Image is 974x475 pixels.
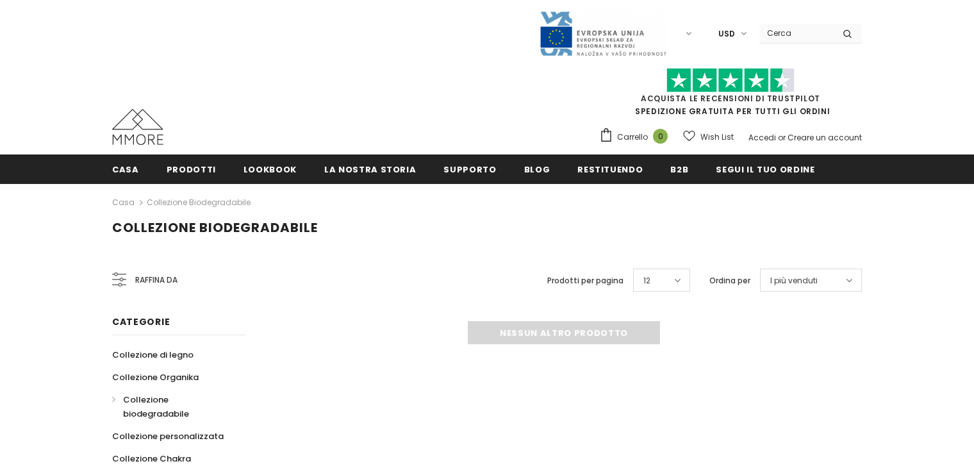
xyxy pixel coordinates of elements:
[670,154,688,183] a: B2B
[324,163,416,176] span: La nostra storia
[112,163,139,176] span: Casa
[443,154,496,183] a: supporto
[443,163,496,176] span: supporto
[112,388,233,425] a: Collezione biodegradabile
[577,163,643,176] span: Restituendo
[112,366,199,388] a: Collezione Organika
[577,154,643,183] a: Restituendo
[244,163,297,176] span: Lookbook
[147,197,251,208] a: Collezione biodegradabile
[666,68,795,93] img: Fidati di Pilot Stars
[718,28,735,40] span: USD
[778,132,786,143] span: or
[539,10,667,57] img: Javni Razpis
[123,394,189,420] span: Collezione biodegradabile
[617,131,648,144] span: Carrello
[539,28,667,38] a: Javni Razpis
[244,154,297,183] a: Lookbook
[112,447,191,470] a: Collezione Chakra
[759,24,833,42] input: Search Site
[112,349,194,361] span: Collezione di legno
[716,163,814,176] span: Segui il tuo ordine
[683,126,734,148] a: Wish List
[700,131,734,144] span: Wish List
[112,315,170,328] span: Categorie
[112,154,139,183] a: Casa
[112,219,318,237] span: Collezione biodegradabile
[599,74,862,117] span: SPEDIZIONE GRATUITA PER TUTTI GLI ORDINI
[112,195,135,210] a: Casa
[670,163,688,176] span: B2B
[112,425,224,447] a: Collezione personalizzata
[770,274,818,287] span: I più venduti
[709,274,750,287] label: Ordina per
[167,154,216,183] a: Prodotti
[112,371,199,383] span: Collezione Organika
[112,430,224,442] span: Collezione personalizzata
[112,453,191,465] span: Collezione Chakra
[547,274,623,287] label: Prodotti per pagina
[112,344,194,366] a: Collezione di legno
[167,163,216,176] span: Prodotti
[135,273,177,287] span: Raffina da
[643,274,650,287] span: 12
[112,109,163,145] img: Casi MMORE
[641,93,820,104] a: Acquista le recensioni di TrustPilot
[716,154,814,183] a: Segui il tuo ordine
[524,163,550,176] span: Blog
[788,132,862,143] a: Creare un account
[599,128,674,147] a: Carrello 0
[524,154,550,183] a: Blog
[324,154,416,183] a: La nostra storia
[653,129,668,144] span: 0
[748,132,776,143] a: Accedi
